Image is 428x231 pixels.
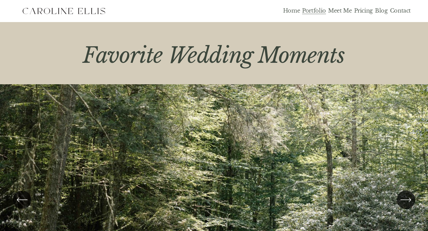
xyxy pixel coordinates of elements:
a: Meet Me [328,8,352,15]
button: Previous [13,191,31,209]
button: Next [397,191,415,209]
a: Home [283,8,300,15]
a: Contact [390,8,411,15]
em: Favorite Wedding Moments [83,42,345,69]
a: Pricing [354,8,373,15]
img: Western North Carolina Faith Based Elopement Photographer [17,3,110,19]
a: Blog [375,8,388,15]
a: Portfolio [302,8,326,15]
